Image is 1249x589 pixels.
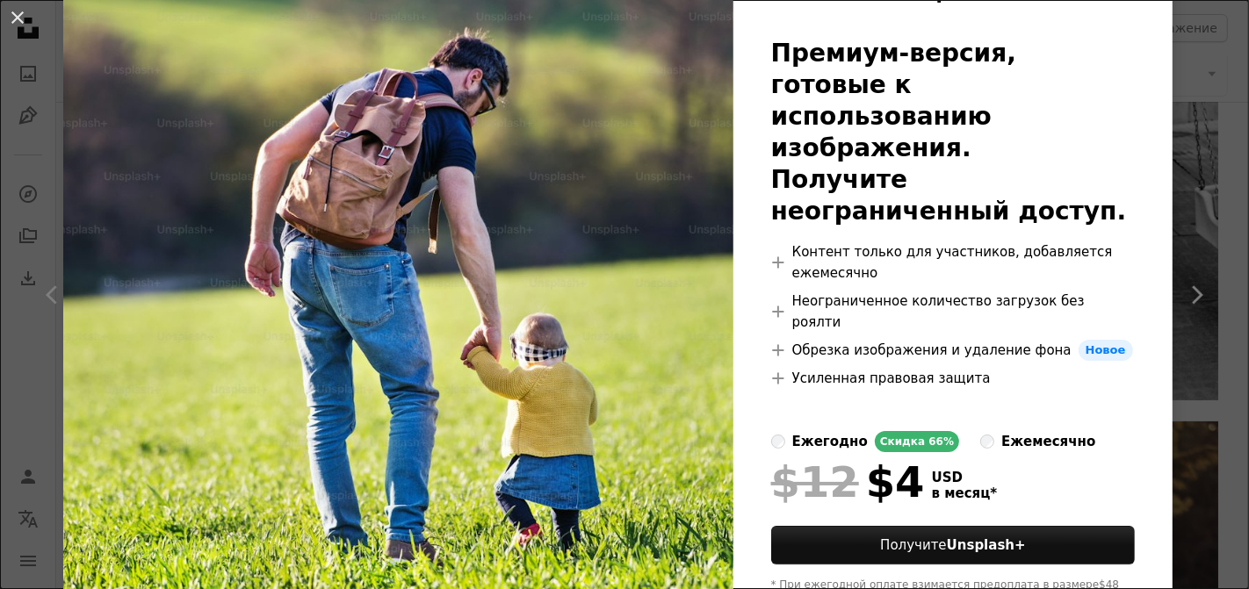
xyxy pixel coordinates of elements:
[771,526,1136,564] button: ПолучитеUnsplash+
[947,537,1026,553] ya-tr-span: Unsplash+
[792,368,991,389] ya-tr-span: Усиленная правовая защита
[792,241,1136,284] ya-tr-span: Контент только для участников, добавляется ежемесячно
[771,165,1127,226] ya-tr-span: Получите неограниченный доступ.
[792,291,1136,333] ya-tr-span: Неограниченное количество загрузок без роялти
[792,340,1072,361] ya-tr-span: Обрезка изображения и удаление фона
[1001,434,1095,449] ya-tr-span: ежемесячно
[932,485,991,501] ya-tr-span: в месяц
[771,459,859,505] span: $12
[880,435,954,448] ya-tr-span: Скидка 66%
[1086,343,1126,356] ya-tr-span: Новое
[792,434,868,449] ya-tr-span: ежегодно
[771,39,1016,162] ya-tr-span: Премиум-версия, готовые к использованию изображения.
[932,470,963,485] ya-tr-span: USD
[771,435,785,449] input: ежегодноСкидка 66%
[880,537,947,553] ya-tr-span: Получите
[771,459,925,505] div: $4
[980,435,994,449] input: ежемесячно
